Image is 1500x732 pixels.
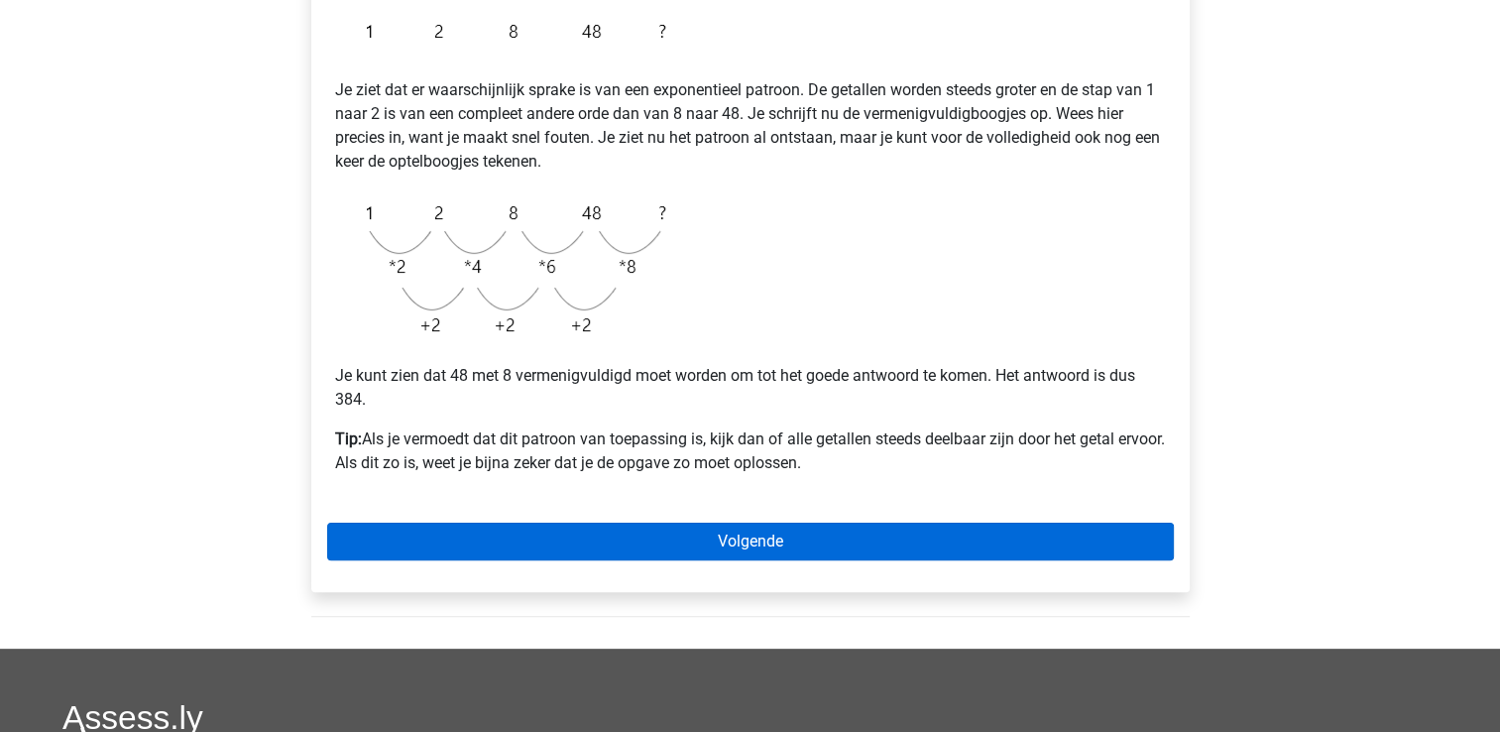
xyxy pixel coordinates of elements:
[335,429,362,448] b: Tip:
[335,55,1166,174] p: Je ziet dat er waarschijnlijk sprake is van een exponentieel patroon. De getallen worden steeds g...
[335,189,676,348] img: Exponential_Example_1_2.png
[335,427,1166,475] p: Als je vermoedt dat dit patroon van toepassing is, kijk dan of alle getallen steeds deelbaar zijn...
[335,8,676,55] img: Exponential_Example_1.png
[327,523,1174,560] a: Volgende
[335,364,1166,412] p: Je kunt zien dat 48 met 8 vermenigvuldigd moet worden om tot het goede antwoord te komen. Het ant...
